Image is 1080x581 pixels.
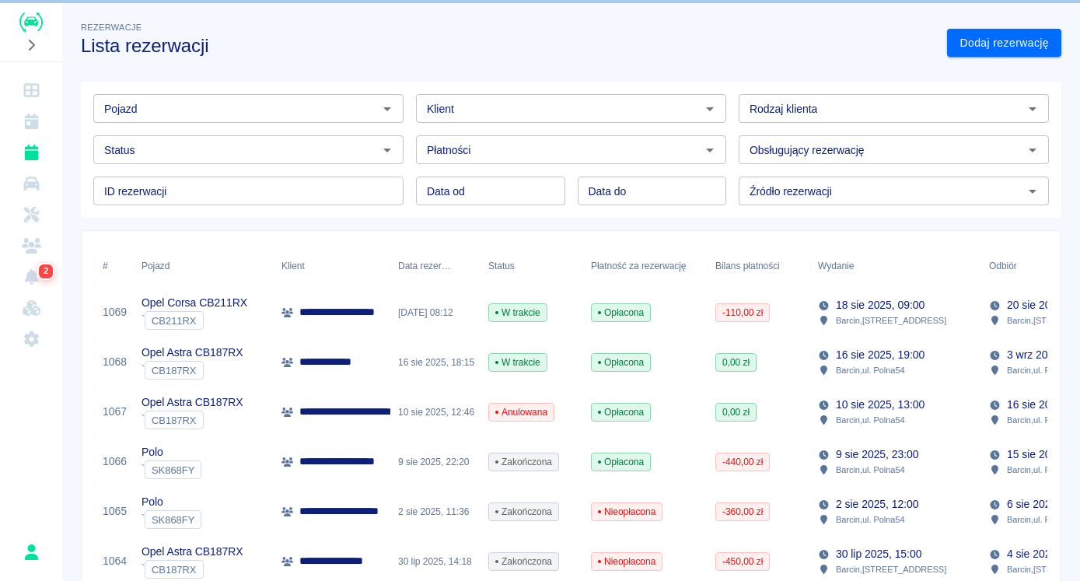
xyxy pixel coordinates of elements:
a: Kalendarz [6,106,56,137]
input: DD.MM.YYYY [578,177,727,205]
span: Nieopłacona [592,555,662,569]
span: SK868FY [145,514,201,526]
div: ` [142,460,201,479]
a: 1069 [103,304,127,320]
span: -450,00 zł [716,555,769,569]
span: CB187RX [145,415,203,426]
div: [DATE] 08:12 [390,288,481,338]
a: Dodaj rezerwację [947,29,1061,58]
div: 2 sie 2025, 11:36 [390,487,481,537]
p: 16 sie 2025, 19:00 [836,347,924,363]
h3: Lista rezerwacji [81,35,935,57]
div: 16 sie 2025, 18:15 [390,338,481,387]
a: Klienci [6,230,56,261]
div: ` [142,361,243,380]
span: -440,00 zł [716,455,769,469]
p: Barcin , ul. Polna54 [836,363,905,377]
div: Pojazd [142,244,170,288]
button: Otwórz [376,98,398,120]
div: # [103,244,108,288]
span: SK868FY [145,464,201,476]
p: Polo [142,444,201,460]
div: Wydanie [818,244,854,288]
a: 1066 [103,453,127,470]
div: ` [142,311,247,330]
button: Otwórz [1022,98,1043,120]
span: Zakończona [489,555,558,569]
span: W trakcie [489,306,547,320]
span: Rezerwacje [81,23,142,32]
a: Ustawienia [6,324,56,355]
button: Sort [451,255,473,277]
div: Pojazd [134,244,274,288]
div: ` [142,510,201,529]
div: # [95,244,134,288]
p: Barcin , ul. Polna54 [836,413,905,427]
div: Odbiór [989,244,1017,288]
div: Data rezerwacji [390,244,481,288]
div: 10 sie 2025, 12:46 [390,387,481,437]
p: Barcin , ul. Polna54 [836,513,905,527]
button: Otwórz [699,139,721,161]
button: Sort [1017,255,1039,277]
a: Serwisy [6,199,56,230]
span: Nieopłacona [592,505,662,519]
span: Opłacona [592,306,650,320]
span: CB187RX [145,365,203,376]
a: 1068 [103,354,127,370]
input: DD.MM.YYYY [416,177,565,205]
p: Barcin , ul. Polna54 [836,463,905,477]
p: Barcin , [STREET_ADDRESS] [836,313,946,327]
span: CB211RX [145,315,203,327]
span: CB187RX [145,564,203,576]
button: Sort [854,255,876,277]
a: Flota [6,168,56,199]
span: Opłacona [592,405,650,419]
button: Rozwiń nawigację [19,35,43,55]
div: Bilans płatności [715,244,780,288]
span: 2 [40,264,51,279]
button: Otwórz [376,139,398,161]
div: ` [142,560,243,579]
button: Otwórz [1022,139,1043,161]
div: Wydanie [810,244,981,288]
div: ` [142,411,243,429]
p: Opel Corsa CB211RX [142,295,247,311]
span: Anulowana [489,405,554,419]
span: -360,00 zł [716,505,769,519]
div: 9 sie 2025, 22:20 [390,437,481,487]
p: Opel Astra CB187RX [142,544,243,560]
span: W trakcie [489,355,547,369]
span: Opłacona [592,455,650,469]
a: Widget WWW [6,292,56,324]
div: Status [481,244,583,288]
p: Barcin , ul. Polna54 [1007,363,1076,377]
div: Płatność za rezerwację [591,244,687,288]
img: Renthelp [19,12,43,32]
p: Barcin , ul. Polna54 [1007,513,1076,527]
div: Klient [281,244,305,288]
span: 0,00 zł [716,405,756,419]
span: Zakończona [489,455,558,469]
a: 1064 [103,553,127,569]
button: Otwórz [1022,180,1043,202]
p: Polo [142,494,201,510]
div: Data rezerwacji [398,244,451,288]
a: 1065 [103,503,127,520]
div: Klient [274,244,390,288]
div: Bilans płatności [708,244,810,288]
a: Rezerwacje [6,137,56,168]
div: Płatność za rezerwację [583,244,708,288]
p: 18 sie 2025, 09:00 [836,297,924,313]
a: 1067 [103,404,127,420]
p: 9 sie 2025, 23:00 [836,446,919,463]
button: Krzysztof Przybyła [15,536,47,569]
div: Status [488,244,515,288]
button: Otwórz [699,98,721,120]
p: Barcin , ul. Polna54 [1007,463,1076,477]
a: Dashboard [6,75,56,106]
span: 0,00 zł [716,355,756,369]
p: Barcin , ul. Polna54 [1007,413,1076,427]
p: Barcin , [STREET_ADDRESS] [836,562,946,576]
